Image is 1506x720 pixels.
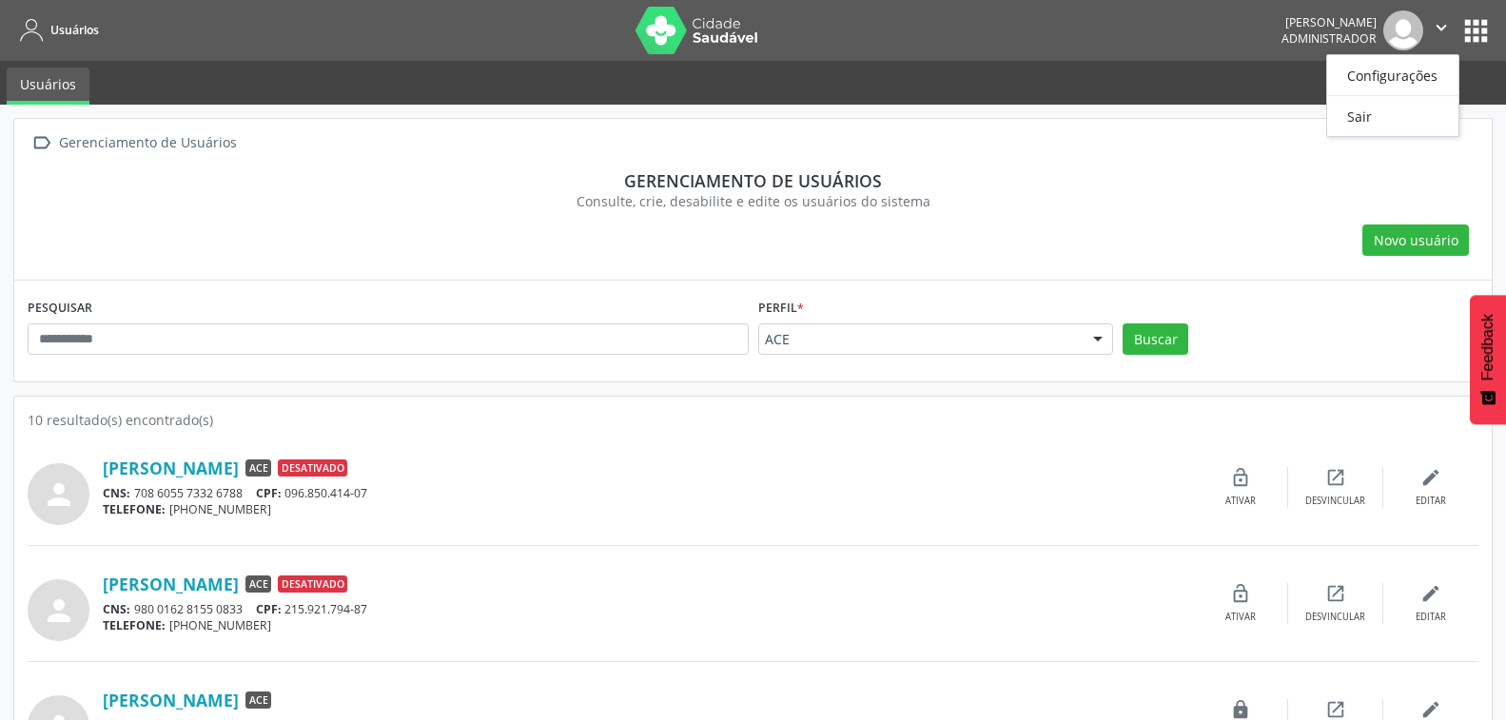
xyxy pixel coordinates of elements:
a: Sair [1327,103,1458,129]
div: Editar [1416,611,1446,624]
button: apps [1459,14,1493,48]
i: edit [1420,583,1441,604]
div: Gerenciamento de Usuários [55,129,240,157]
div: 708 6055 7332 6788 096.850.414-07 [103,485,1193,501]
div: Desvincular [1305,495,1365,508]
div: 10 resultado(s) encontrado(s) [28,410,1478,430]
i: lock_open [1230,467,1251,488]
div: Ativar [1225,495,1256,508]
img: img [1383,10,1423,50]
button: Feedback - Mostrar pesquisa [1470,295,1506,424]
span: Novo usuário [1374,230,1458,250]
i: lock_open [1230,583,1251,604]
i: edit [1420,467,1441,488]
a: Usuários [7,68,89,105]
span: ACE [245,691,271,709]
div: [PHONE_NUMBER] [103,501,1193,517]
span: Administrador [1281,30,1377,47]
i: edit [1420,699,1441,720]
a: Usuários [13,14,99,46]
button: Buscar [1123,323,1188,356]
span: ACE [245,575,271,593]
a: [PERSON_NAME] [103,457,239,478]
span: CNS: [103,485,130,501]
i: open_in_new [1325,699,1346,720]
div: Desvincular [1305,611,1365,624]
i: open_in_new [1325,583,1346,604]
div: Editar [1416,495,1446,508]
i:  [1431,17,1452,38]
a: [PERSON_NAME] [103,574,239,594]
a:  Gerenciamento de Usuários [28,129,240,157]
i: person [42,477,76,512]
span: ACE [765,330,1075,349]
i: person [42,594,76,628]
button: Novo usuário [1362,224,1469,257]
span: Feedback [1479,314,1496,380]
span: TELEFONE: [103,617,166,633]
div: Gerenciamento de usuários [41,170,1465,191]
a: [PERSON_NAME] [103,690,239,710]
div: 980 0162 8155 0833 215.921.794-87 [103,601,1193,617]
span: CPF: [256,601,282,617]
i: open_in_new [1325,467,1346,488]
span: CNS: [103,601,130,617]
div: Ativar [1225,611,1256,624]
i: lock [1230,699,1251,720]
label: Perfil [758,294,804,323]
div: [PERSON_NAME] [1281,14,1377,30]
span: ACE [245,459,271,477]
span: Desativado [278,575,347,593]
span: Desativado [278,459,347,477]
ul:  [1326,54,1459,137]
span: Usuários [50,22,99,38]
span: TELEFONE: [103,501,166,517]
div: Consulte, crie, desabilite e edite os usuários do sistema [41,191,1465,211]
span: CPF: [256,485,282,501]
div: [PHONE_NUMBER] [103,617,1193,633]
button:  [1423,10,1459,50]
i:  [28,129,55,157]
label: PESQUISAR [28,294,92,323]
a: Configurações [1327,62,1458,88]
